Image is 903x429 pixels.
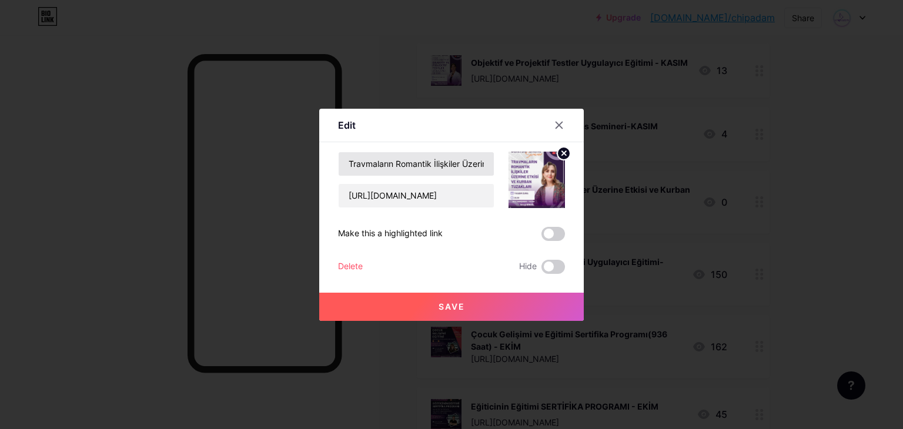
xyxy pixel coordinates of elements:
[439,301,465,311] span: Save
[338,260,363,274] div: Delete
[338,227,443,241] div: Make this a highlighted link
[319,293,584,321] button: Save
[509,152,565,208] img: link_thumbnail
[519,260,537,274] span: Hide
[338,118,356,132] div: Edit
[339,184,494,207] input: URL
[339,152,494,176] input: Title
